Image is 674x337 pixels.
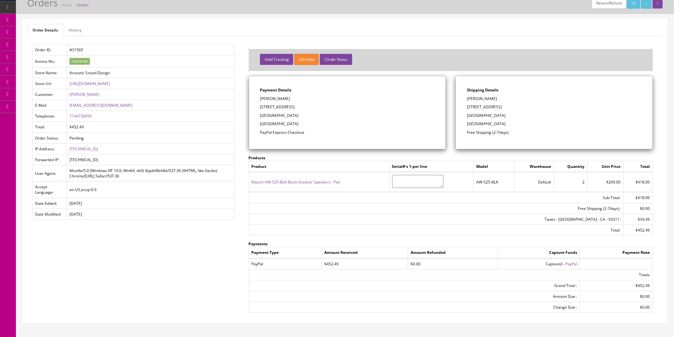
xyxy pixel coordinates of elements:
td: Date Added: [32,198,67,209]
p: Free Shipping (2-7days) [467,130,642,135]
td: Payment Type [249,247,322,258]
td: Serial#'s 1-per line [389,161,473,172]
p: [GEOGRAPHIC_DATA] [260,121,435,127]
td: Totals [249,269,653,280]
a: [PERSON_NAME] [69,92,99,97]
a: [URL][DOMAIN_NAME] [69,81,110,86]
td: [DATE] [67,198,234,209]
strong: Payment Details [260,87,292,93]
a: Orders [77,3,89,7]
td: $452.49 [623,225,653,236]
td: Payment Note [580,247,653,258]
strong: Shipping Details [467,87,498,93]
strong: Payments [249,241,268,247]
a: PayPal [565,261,577,267]
td: Mozilla/5.0 (Windows NT 10.0; Win64; x64) AppleWebKit/537.36 (KHTML, like Gecko) Chrome/[URL] Saf... [67,165,234,182]
a: Home [62,3,72,7]
td: Quantity [554,161,587,172]
td: Change Due : [249,302,580,313]
button: On Hold [294,54,319,65]
td: Capture Funds [498,247,580,258]
td: Grand Total : [249,280,580,291]
td: Amount Received [322,247,408,258]
strong: Products [249,155,266,161]
td: Total: [249,225,623,236]
td: $0.00 [580,302,653,313]
td: PayPal [249,258,322,269]
p: [STREET_ADDRESS] [467,104,642,110]
td: #31565 [67,45,234,55]
td: Order Status: [32,133,67,143]
td: Free Shipping (2-7days): [249,203,623,214]
button: Order Notes [320,54,352,65]
td: $452.49 [580,280,653,291]
td: E-Mail: [32,100,67,111]
td: Telephone: [32,111,67,122]
p: [PERSON_NAME] [467,96,642,102]
td: $452.49 [322,258,408,269]
a: Order Details [27,24,63,36]
td: Forwarded IP: [32,154,67,165]
span: Captured - [546,261,564,267]
p: PayPal Express Checkout [260,130,435,135]
p: [GEOGRAPHIC_DATA] [467,113,642,118]
button: Generate [69,58,90,65]
td: Amount Refunded [408,247,498,258]
td: $34.49 [623,214,653,225]
td: IP Address: [32,143,67,154]
td: Store Name: [32,67,67,78]
td: Taxes - [GEOGRAPHIC_DATA] - CA - 93311: [249,214,623,225]
td: Amount Due : [249,291,580,302]
td: Store Url: [32,78,67,89]
td: Pending [67,133,234,143]
td: Customer: [32,89,67,100]
td: $0.00 [580,291,653,302]
td: Sub-Total: [249,192,623,203]
a: [EMAIL_ADDRESS][DOMAIN_NAME] [69,103,133,108]
td: Total: [32,122,67,133]
td: 2 [554,172,587,192]
a: [TECHNICAL_ID] [69,146,98,152]
td: $209.00 [587,172,623,192]
td: Accept Language: [32,182,67,198]
td: User Agent: [32,165,67,182]
button: Add Tracking [260,54,293,65]
td: $452.49 [67,122,234,133]
td: [TECHNICAL_ID] [67,154,234,165]
td: AW-525-BLK [474,172,514,192]
td: en-US,en;q=0.9 [67,182,234,198]
td: Warehouse [514,161,554,172]
td: Default [514,172,554,192]
td: $418.00 [623,172,653,192]
td: Model [474,161,514,172]
p: [GEOGRAPHIC_DATA] [467,121,642,127]
a: 7144739959 [69,113,92,119]
td: Unit Price [587,161,623,172]
td: Acoustic Sound Design [67,67,234,78]
a: Klipsch AW-525-BLK Black Outdoor Speakers - Pair [252,179,341,185]
td: Total [623,161,653,172]
a: History [64,24,87,36]
td: $418.00 [623,192,653,203]
td: Invoice No.: [32,55,67,68]
td: [DATE] [67,209,234,219]
p: [STREET_ADDRESS] [260,104,435,110]
td: $0.00 [623,203,653,214]
td: Date Modified: [32,209,67,219]
td: Product [249,161,389,172]
td: $0.00 [408,258,498,269]
p: [GEOGRAPHIC_DATA] [260,113,435,118]
p: [PERSON_NAME] [260,96,435,102]
td: Order ID: [32,45,67,55]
